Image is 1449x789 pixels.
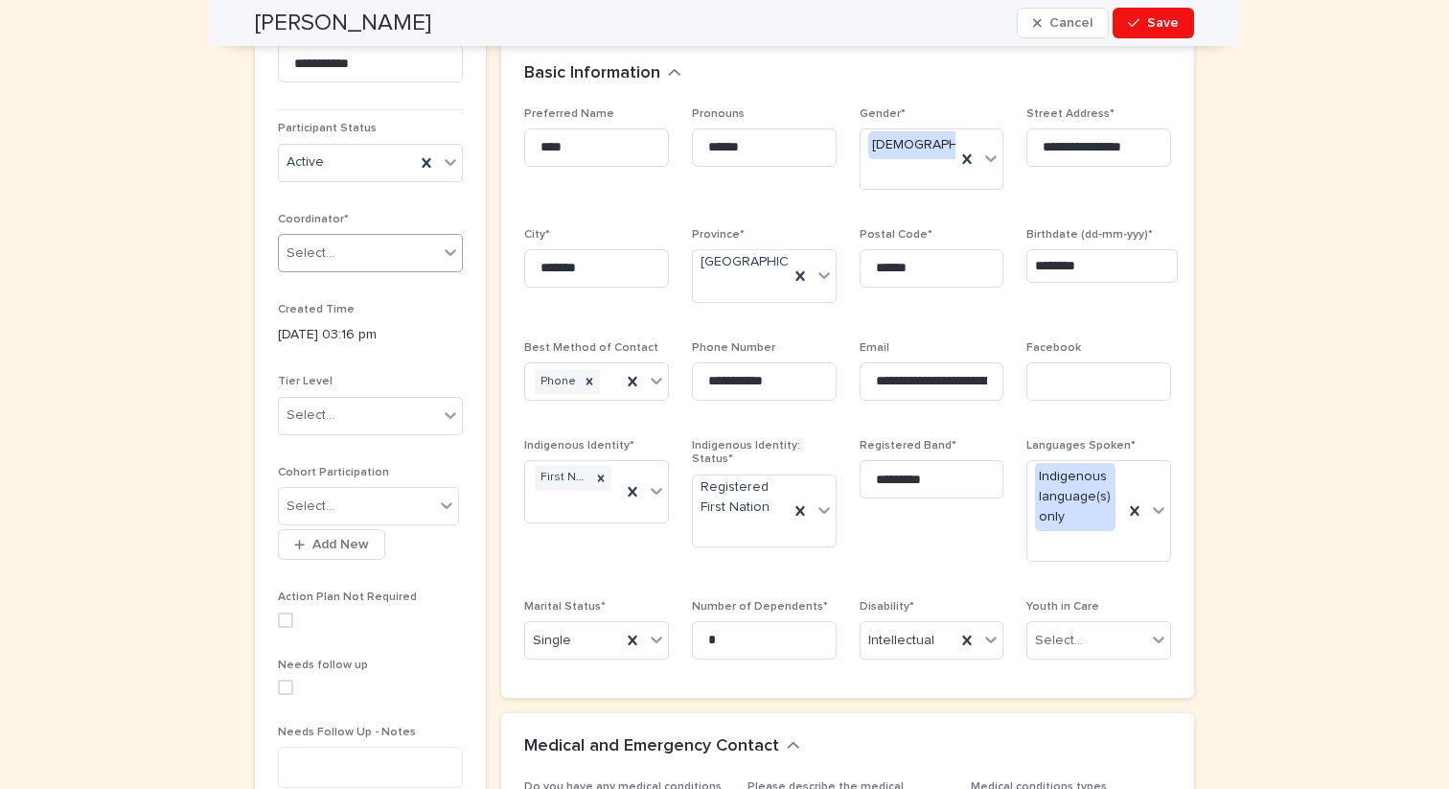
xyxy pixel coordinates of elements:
[1113,8,1194,38] button: Save
[860,601,914,613] span: Disability*
[868,631,934,651] span: Intellectual
[278,529,385,560] button: Add New
[287,406,334,426] div: Select...
[868,131,1019,159] div: [DEMOGRAPHIC_DATA]
[1035,631,1083,651] div: Select...
[278,727,416,738] span: Needs Follow Up - Notes
[278,304,355,315] span: Created Time
[312,538,369,551] span: Add New
[692,108,745,120] span: Pronouns
[1017,8,1109,38] button: Cancel
[255,10,431,37] h2: [PERSON_NAME]
[692,229,745,241] span: Province*
[860,342,889,354] span: Email
[278,376,333,387] span: Tier Level
[278,660,368,671] span: Needs follow up
[860,229,932,241] span: Postal Code*
[278,123,377,134] span: Participant Status
[278,214,349,225] span: Coordinator*
[1147,16,1179,30] span: Save
[1026,108,1115,120] span: Street Address*
[1049,16,1092,30] span: Cancel
[535,369,579,395] div: Phone
[278,592,417,603] span: Action Plan Not Required
[524,108,614,120] span: Preferred Name
[287,152,324,173] span: Active
[1026,601,1099,613] span: Youth in Care
[1026,229,1153,241] span: Birthdate (dd-mm-yyy)*
[524,63,660,84] h2: Basic Information
[860,440,956,452] span: Registered Band*
[278,325,463,345] p: [DATE] 03:16 pm
[692,601,828,613] span: Number of Dependents*
[524,736,779,757] h2: Medical and Emergency Contact
[701,477,781,518] span: Registered First Nation
[692,440,800,465] span: Indigenous Identity: Status*
[1026,440,1136,452] span: Languages Spoken*
[1026,342,1081,354] span: Facebook
[524,601,606,613] span: Marital Status*
[1035,463,1115,530] div: Indigenous language(s) only
[278,467,389,478] span: Cohort Participation
[533,631,571,651] span: Single
[287,497,334,517] div: Select...
[524,440,634,452] span: Indigenous Identity*
[860,108,906,120] span: Gender*
[524,342,658,354] span: Best Method of Contact
[287,244,334,264] div: Select...
[524,63,681,84] button: Basic Information
[524,229,550,241] span: City*
[535,465,590,491] div: First Nations
[701,252,833,272] span: [GEOGRAPHIC_DATA]
[524,736,800,757] button: Medical and Emergency Contact
[692,342,775,354] span: Phone Number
